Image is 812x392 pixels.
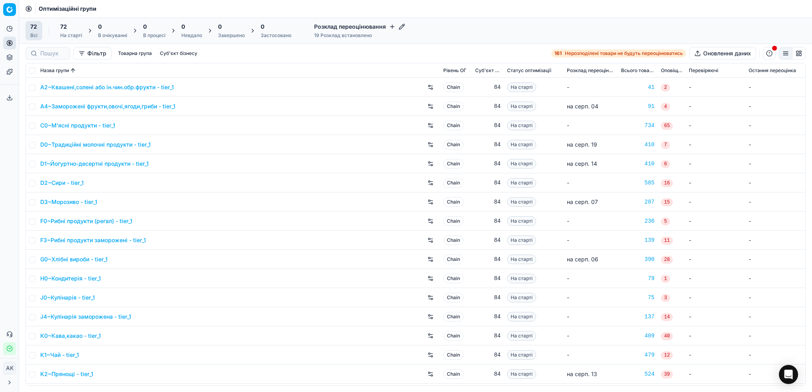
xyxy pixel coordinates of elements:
[443,159,464,169] span: Chain
[661,84,670,92] span: 2
[507,255,536,264] span: На старті
[745,192,805,212] td: -
[143,23,147,31] span: 0
[443,312,464,321] span: Chain
[567,370,597,377] span: на серп. 13
[745,326,805,345] td: -
[73,47,112,60] button: Фільтр
[475,67,501,74] span: Суб'єкт бізнесу
[621,294,655,302] div: 75
[686,231,745,250] td: -
[621,122,655,129] a: 734
[30,32,37,39] div: Всі
[443,140,464,149] span: Chain
[564,116,618,135] td: -
[40,255,108,263] a: G0~Хлібні вироби - tier_1
[40,160,149,168] a: D1~Йогуртно-десертні продукти - tier_1
[39,5,96,13] nav: breadcrumb
[69,67,77,74] button: Sorted by Назва групи ascending
[507,293,536,302] span: На старті
[443,369,464,379] span: Chain
[686,173,745,192] td: -
[745,269,805,288] td: -
[475,274,501,282] div: 84
[507,67,551,74] span: Статус оптимізації
[475,217,501,225] div: 84
[4,362,16,374] span: AK
[40,217,132,225] a: F0~Рибні продукти (регал) - tier_1
[686,345,745,365] td: -
[443,121,464,130] span: Chain
[443,293,464,302] span: Chain
[661,141,670,149] span: 7
[621,332,655,340] div: 409
[745,116,805,135] td: -
[565,50,683,57] span: Нерозподілені товари не будуть переоцінюватись
[40,67,69,74] span: Назва групи
[621,370,655,378] div: 524
[551,49,686,57] a: 161Нерозподілені товари не будуть переоцінюватись
[621,160,655,168] div: 410
[745,365,805,384] td: -
[661,294,670,302] span: 3
[686,78,745,97] td: -
[661,67,682,74] span: Оповіщення
[621,255,655,263] div: 390
[621,83,655,91] div: 41
[443,67,466,74] span: Рівень OГ
[60,23,67,31] span: 72
[443,255,464,264] span: Chain
[564,307,618,326] td: -
[443,102,464,111] span: Chain
[40,179,84,187] a: D2~Сири - tier_1
[443,331,464,341] span: Chain
[686,250,745,269] td: -
[475,179,501,187] div: 84
[507,197,536,207] span: На старті
[475,313,501,321] div: 84
[661,103,670,111] span: 4
[261,32,291,39] div: Застосовано
[443,274,464,283] span: Chain
[745,250,805,269] td: -
[40,102,175,110] a: A4~Заморожені фрукти,овочі,ягоди,гриби - tier_1
[507,331,536,341] span: На старті
[98,23,102,31] span: 0
[475,332,501,340] div: 84
[475,83,501,91] div: 84
[507,369,536,379] span: На старті
[40,351,79,359] a: K1~Чай - tier_1
[621,351,655,359] a: 479
[475,160,501,168] div: 84
[314,23,405,31] h4: Розклад переоцінювання
[507,121,536,130] span: На старті
[564,173,618,192] td: -
[686,307,745,326] td: -
[564,78,618,97] td: -
[745,173,805,192] td: -
[475,141,501,149] div: 84
[686,135,745,154] td: -
[40,49,65,57] input: Пошук
[181,23,185,31] span: 0
[621,236,655,244] div: 139
[686,154,745,173] td: -
[218,23,222,31] span: 0
[661,370,673,378] span: 39
[745,135,805,154] td: -
[779,365,798,384] div: Open Intercom Messenger
[621,274,655,282] div: 79
[689,67,718,74] span: Перевіряючі
[686,326,745,345] td: -
[564,288,618,307] td: -
[475,255,501,263] div: 84
[567,256,598,263] span: на серп. 06
[181,32,202,39] div: Невдало
[554,50,562,57] strong: 161
[686,365,745,384] td: -
[621,141,655,149] a: 410
[60,32,82,39] div: На старті
[661,179,673,187] span: 16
